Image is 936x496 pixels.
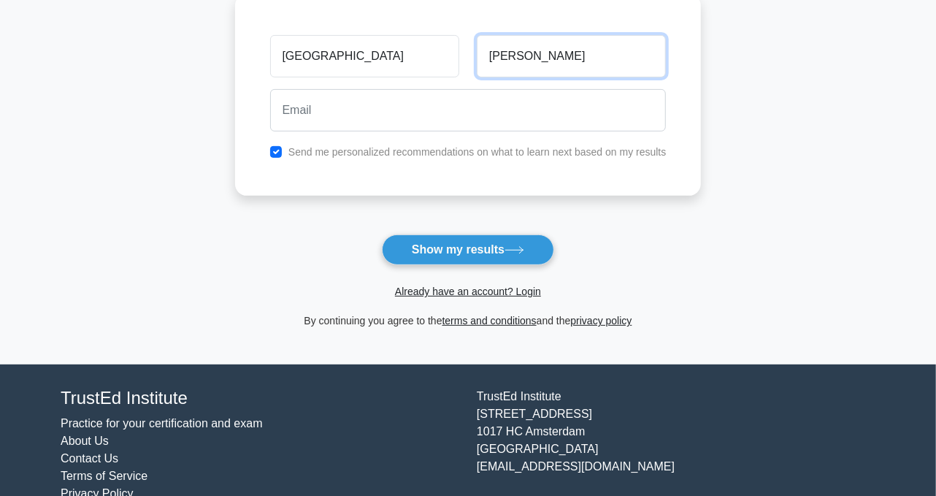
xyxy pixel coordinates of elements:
input: Email [270,89,667,131]
div: By continuing you agree to the and the [226,312,710,329]
a: privacy policy [571,315,632,327]
a: Practice for your certification and exam [61,417,263,430]
input: Last name [477,35,666,77]
a: Contact Us [61,452,118,465]
input: First name [270,35,459,77]
button: Show my results [382,234,554,265]
a: terms and conditions [442,315,537,327]
a: Terms of Service [61,470,147,482]
a: Already have an account? Login [395,286,541,297]
a: About Us [61,435,109,447]
label: Send me personalized recommendations on what to learn next based on my results [288,146,667,158]
h4: TrustEd Institute [61,388,459,409]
